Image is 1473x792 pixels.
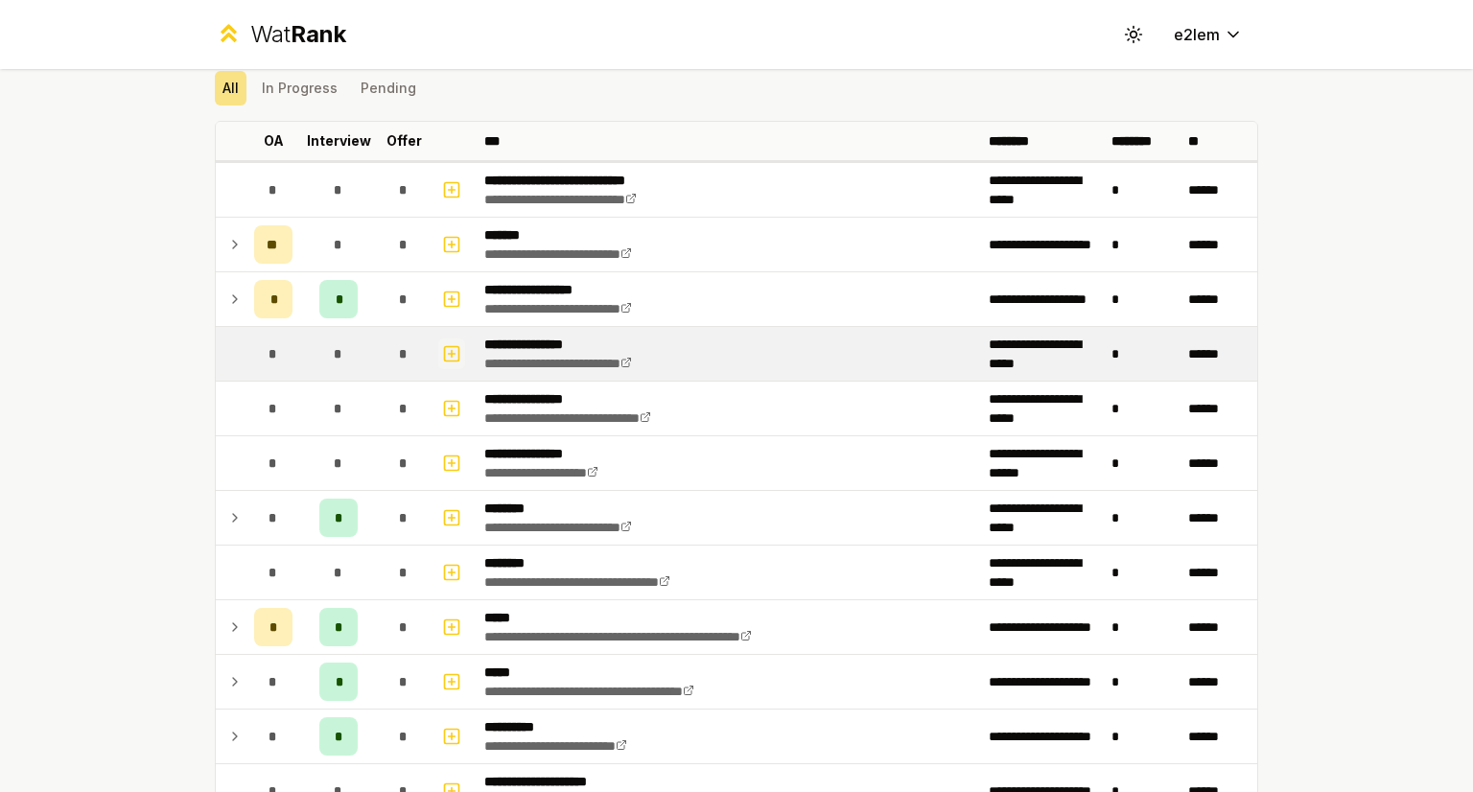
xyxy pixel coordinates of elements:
[1158,17,1258,52] button: e2lem
[215,19,346,50] a: WatRank
[1174,23,1220,46] span: e2lem
[353,71,424,105] button: Pending
[307,131,371,151] p: Interview
[215,71,246,105] button: All
[291,20,346,48] span: Rank
[250,19,346,50] div: Wat
[386,131,422,151] p: Offer
[254,71,345,105] button: In Progress
[264,131,284,151] p: OA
